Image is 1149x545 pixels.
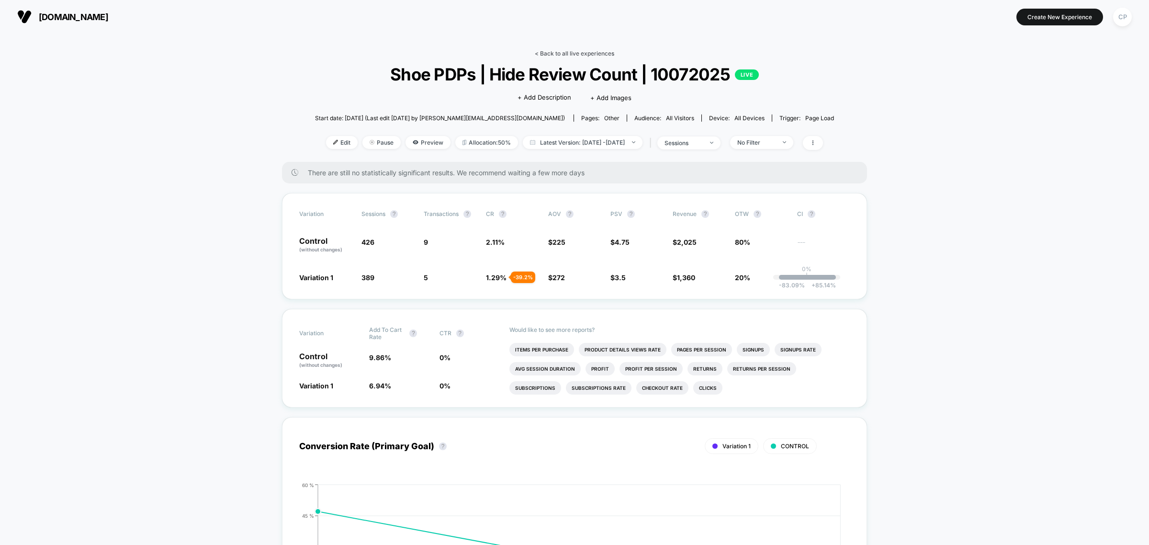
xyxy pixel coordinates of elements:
[361,238,374,246] span: 426
[797,210,850,218] span: CI
[462,140,466,145] img: rebalance
[509,362,581,375] li: Avg Session Duration
[604,114,620,122] span: other
[535,50,614,57] a: < Back to all live experiences
[511,272,535,283] div: - 39.2 %
[687,362,722,375] li: Returns
[666,114,694,122] span: All Visitors
[735,69,759,80] p: LIVE
[806,272,808,280] p: |
[341,64,808,84] span: Shoe PDPs | Hide Review Count | 10072025
[701,210,709,218] button: ?
[455,136,518,149] span: Allocation: 50%
[734,114,765,122] span: all devices
[299,326,352,341] span: Variation
[1110,7,1135,27] button: CP
[308,169,848,177] span: There are still no statistically significant results. We recommend waiting a few more days
[807,282,836,289] span: 85.14 %
[299,352,360,369] p: Control
[548,238,565,246] span: $
[632,141,635,143] img: end
[302,512,314,518] tspan: 45 %
[610,210,622,217] span: PSV
[710,142,713,144] img: end
[615,273,626,282] span: 3.5
[523,136,642,149] span: Latest Version: [DATE] - [DATE]
[802,265,811,272] p: 0%
[509,343,574,356] li: Items Per Purchase
[486,238,505,246] span: 2.11 %
[566,210,574,218] button: ?
[518,93,571,102] span: + Add Description
[701,114,772,122] span: Device:
[463,210,471,218] button: ?
[671,343,732,356] li: Pages Per Session
[693,381,722,395] li: Clicks
[590,94,631,102] span: + Add Images
[677,238,697,246] span: 2,025
[439,443,447,450] button: ?
[369,382,391,390] span: 6.94 %
[620,362,683,375] li: Profit Per Session
[406,136,451,149] span: Preview
[797,239,850,253] span: ---
[326,136,358,149] span: Edit
[677,273,695,282] span: 1,360
[586,362,615,375] li: Profit
[811,282,815,289] span: +
[673,238,697,246] span: $
[1113,8,1132,26] div: CP
[369,353,391,362] span: 9.86 %
[361,210,385,217] span: Sessions
[779,114,834,122] div: Trigger:
[634,114,694,122] div: Audience:
[805,114,834,122] span: Page Load
[369,326,405,341] span: Add To Cart Rate
[552,273,565,282] span: 272
[361,273,374,282] span: 389
[439,353,451,362] span: 0 %
[581,114,620,122] div: Pages:
[579,343,666,356] li: Product Details Views Rate
[1016,9,1103,25] button: Create New Experience
[333,140,338,145] img: edit
[735,238,750,246] span: 80%
[299,210,352,218] span: Variation
[548,210,561,217] span: AOV
[779,282,805,289] span: -83.09 %
[315,114,565,122] span: Start date: [DATE] (Last edit [DATE] by [PERSON_NAME][EMAIL_ADDRESS][DOMAIN_NAME])
[775,343,822,356] li: Signups Rate
[302,482,314,488] tspan: 60 %
[299,247,342,252] span: (without changes)
[610,273,626,282] span: $
[17,10,32,24] img: Visually logo
[808,210,815,218] button: ?
[636,381,688,395] li: Checkout Rate
[610,238,630,246] span: $
[783,141,786,143] img: end
[299,273,333,282] span: Variation 1
[299,362,342,368] span: (without changes)
[499,210,507,218] button: ?
[552,238,565,246] span: 225
[486,210,494,217] span: CR
[409,329,417,337] button: ?
[424,273,428,282] span: 5
[735,210,788,218] span: OTW
[486,273,507,282] span: 1.29 %
[722,443,751,450] span: Variation 1
[509,326,850,333] p: Would like to see more reports?
[548,273,565,282] span: $
[39,12,108,22] span: [DOMAIN_NAME]
[735,273,750,282] span: 20%
[362,136,401,149] span: Pause
[439,382,451,390] span: 0 %
[424,238,428,246] span: 9
[727,362,796,375] li: Returns Per Session
[647,136,657,150] span: |
[665,139,703,147] div: sessions
[566,381,631,395] li: Subscriptions Rate
[781,443,809,450] span: CONTROL
[615,238,630,246] span: 4.75
[299,382,333,390] span: Variation 1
